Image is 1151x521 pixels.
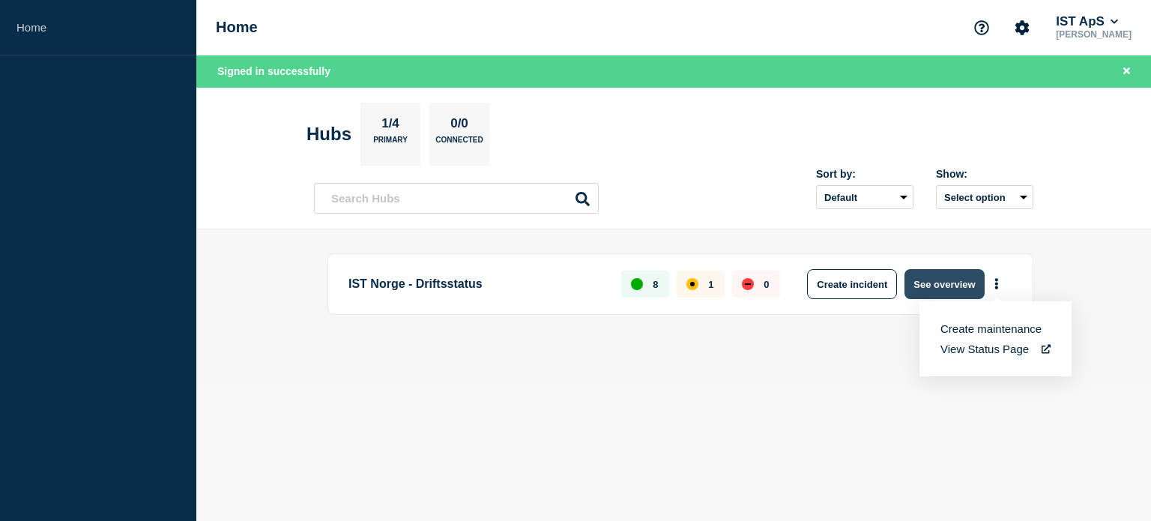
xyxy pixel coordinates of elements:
[940,322,1042,335] button: Create maintenance
[435,136,483,151] p: Connected
[807,269,897,299] button: Create incident
[966,12,997,43] button: Support
[376,116,405,136] p: 1/4
[1117,63,1136,80] button: Close banner
[1053,29,1135,40] p: [PERSON_NAME]
[1053,14,1121,29] button: IST ApS
[987,271,1006,298] button: More actions
[686,278,698,290] div: affected
[936,168,1033,180] div: Show:
[314,183,599,214] input: Search Hubs
[348,269,604,299] p: IST Norge - Driftsstatus
[373,136,408,151] p: Primary
[742,278,754,290] div: down
[816,168,913,180] div: Sort by:
[631,278,643,290] div: up
[936,185,1033,209] button: Select option
[216,19,258,36] h1: Home
[445,116,474,136] p: 0/0
[653,279,658,290] p: 8
[904,269,984,299] button: See overview
[816,185,913,209] select: Sort by
[940,343,1051,355] a: View Status Page
[1006,12,1038,43] button: Account settings
[708,279,713,290] p: 1
[217,65,330,77] span: Signed in successfully
[764,279,769,290] p: 0
[306,124,351,145] h2: Hubs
